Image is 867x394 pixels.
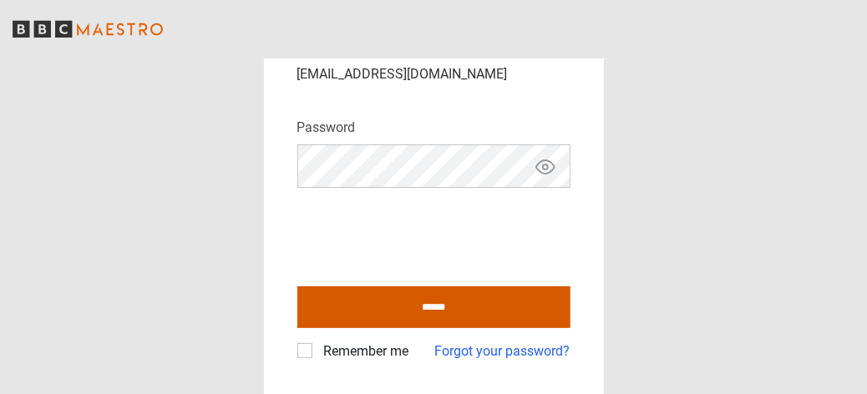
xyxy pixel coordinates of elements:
a: Forgot your password? [435,341,570,361]
p: [EMAIL_ADDRESS][DOMAIN_NAME] [297,64,570,84]
label: Remember me [317,341,409,361]
label: Password [297,118,356,138]
iframe: reCAPTCHA [297,201,551,266]
svg: BBC Maestro [13,17,163,42]
button: Show password [531,152,560,181]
